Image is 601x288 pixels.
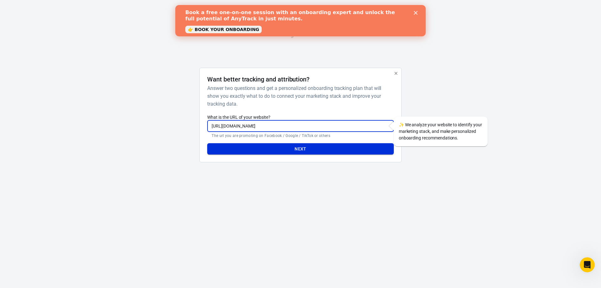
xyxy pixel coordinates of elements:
[580,257,595,272] iframe: Intercom live chat
[212,133,389,138] p: The url you are promoting on Facebook / Google / TikTok or others
[207,120,393,132] input: https://yourwebsite.com/landing-page
[207,84,391,108] h6: Answer two questions and get a personalized onboarding tracking plan that will show you exactly w...
[207,143,393,155] button: Next
[207,76,310,83] h4: Want better tracking and attribution?
[394,117,488,146] div: We analyze your website to identify your marketing stack, and make personalized onboarding recomm...
[175,5,426,36] iframe: Intercom live chat banner
[144,27,457,38] div: AnyTrack
[239,6,245,9] div: Close
[399,122,404,127] span: sparkles
[207,114,393,120] label: What is the URL of your website?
